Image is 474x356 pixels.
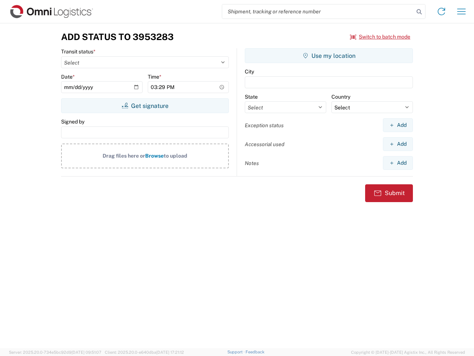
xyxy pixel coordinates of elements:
[245,122,284,129] label: Exception status
[61,32,174,42] h3: Add Status to 3953283
[61,48,96,55] label: Transit status
[245,48,413,63] button: Use my location
[351,349,465,356] span: Copyright © [DATE]-[DATE] Agistix Inc., All Rights Reserved
[383,137,413,151] button: Add
[222,4,414,19] input: Shipment, tracking or reference number
[246,350,264,354] a: Feedback
[103,153,145,159] span: Drag files here or
[365,184,413,202] button: Submit
[105,350,184,355] span: Client: 2025.20.0-e640dba
[71,350,101,355] span: [DATE] 09:51:07
[383,156,413,170] button: Add
[350,31,410,43] button: Switch to batch mode
[156,350,184,355] span: [DATE] 17:21:12
[164,153,187,159] span: to upload
[383,118,413,132] button: Add
[148,73,161,80] label: Time
[245,68,254,75] label: City
[9,350,101,355] span: Server: 2025.20.0-734e5bc92d9
[227,350,246,354] a: Support
[245,160,259,167] label: Notes
[61,118,84,125] label: Signed by
[145,153,164,159] span: Browse
[245,141,284,148] label: Accessorial used
[331,93,350,100] label: Country
[245,93,258,100] label: State
[61,98,229,113] button: Get signature
[61,73,75,80] label: Date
